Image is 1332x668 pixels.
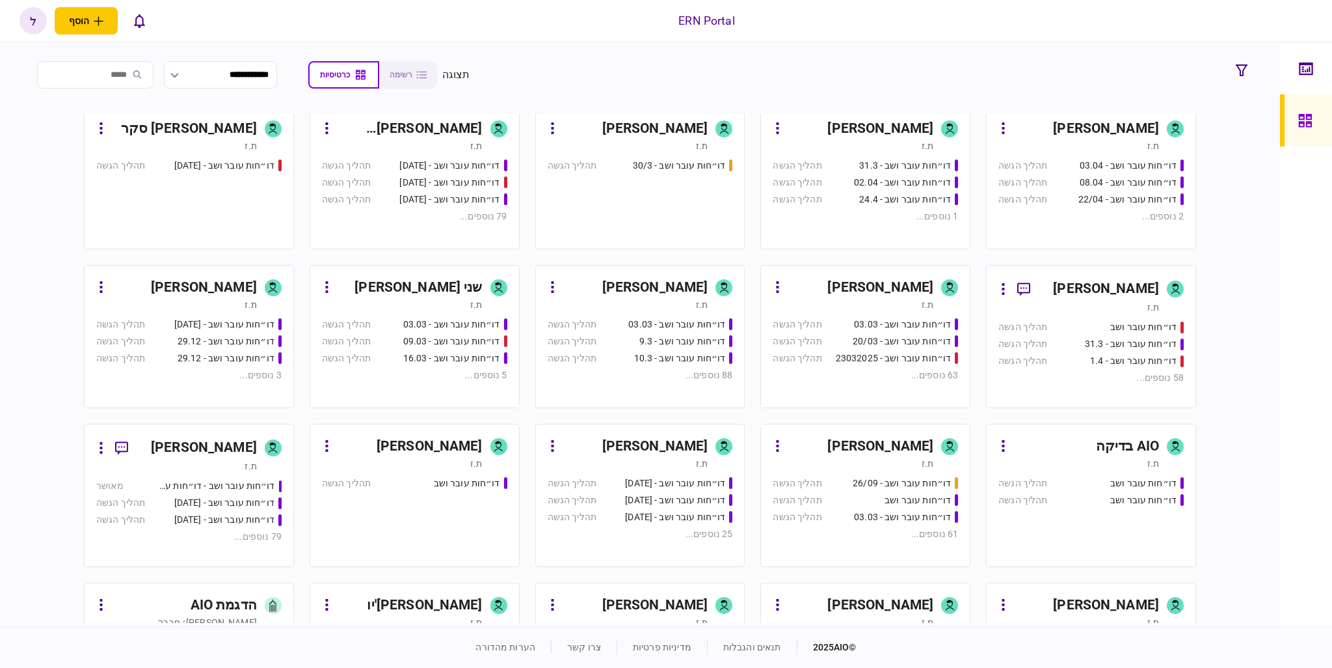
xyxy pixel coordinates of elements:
[84,424,294,567] a: [PERSON_NAME]ת.זדו״חות עובר ושב - דו״חות עובר ושב מאושרדו״חות עובר ושב - 30.10.24תהליך הגשהדו״חות...
[96,318,145,331] div: תהליך הגשה
[773,335,821,348] div: תהליך הגשה
[535,424,745,567] a: [PERSON_NAME]ת.זדו״חות עובר ושב - 23/09/24תהליך הגשהדו״חות עובר ושב - 24/09/24תהליך הגשהדו״חות עו...
[96,335,145,348] div: תהליך הגשה
[696,616,708,629] div: ת.ז
[773,210,958,223] div: 1 נוספים ...
[1096,436,1159,457] div: AIO בדיקה
[403,335,500,348] div: דו״חות עובר ושב - 09.03
[322,335,371,348] div: תהליך הגשה
[1053,279,1159,299] div: [PERSON_NAME]
[625,477,725,490] div: דו״חות עובר ושב - 23/09/24
[403,318,500,331] div: דו״חות עובר ושב - 03.03
[337,118,483,139] div: [PERSON_NAME] [PERSON_NAME]
[760,265,970,408] a: [PERSON_NAME]ת.זדו״חות עובר ושב - 03.03תהליך הגשהדו״חות עובר ושב - 20/03תהליך הגשהדו״חות עובר ושב...
[1147,301,1159,314] div: ת.ז
[633,642,691,652] a: מדיניות פרטיות
[853,335,951,348] div: דו״חות עובר ושב - 20/03
[310,106,520,249] a: [PERSON_NAME] [PERSON_NAME]ת.זדו״חות עובר ושב - 19/03/2025תהליך הגשהדו״חות עובר ושב - 19.3.25תהלי...
[434,477,500,490] div: דו״חות עובר ושב
[548,477,596,490] div: תהליך הגשה
[773,193,821,206] div: תהליך הגשה
[1085,337,1177,351] div: דו״חות עובר ושב - 31.3
[1080,159,1177,173] div: דו״חות עובר ושב - 03.04
[320,70,350,79] span: כרטיסיות
[827,118,933,139] div: [PERSON_NAME]
[174,496,274,510] div: דו״חות עובר ושב - 30.10.24
[322,176,371,189] div: תהליך הגשה
[96,352,145,365] div: תהליך הגשה
[773,494,821,507] div: תהליך הגשה
[854,510,951,524] div: דו״חות עובר ושב - 03.03
[322,210,507,223] div: 79 נוספים ...
[1053,118,1159,139] div: [PERSON_NAME]
[602,595,708,616] div: [PERSON_NAME]
[20,7,47,35] button: ל
[998,176,1047,189] div: תהליך הגשה
[602,118,708,139] div: [PERSON_NAME]
[354,277,482,298] div: שני [PERSON_NAME]
[628,318,725,331] div: דו״חות עובר ושב - 03.03
[548,494,596,507] div: תהליך הגשה
[998,193,1047,206] div: תהליך הגשה
[548,369,733,382] div: 88 נוספים ...
[773,369,958,382] div: 63 נוספים ...
[322,369,507,382] div: 5 נוספים ...
[96,513,145,527] div: תהליך הגשה
[548,527,733,541] div: 25 נוספים ...
[548,352,596,365] div: תהליך הגשה
[602,277,708,298] div: [PERSON_NAME]
[174,318,274,331] div: דו״חות עובר ושב - 26.12.24
[470,139,482,152] div: ת.ז
[1110,477,1177,490] div: דו״חות עובר ושב
[773,477,821,490] div: תהליך הגשה
[567,642,601,652] a: צרו קשר
[678,12,734,29] div: ERN Portal
[191,595,257,616] div: הדגמת AIO
[986,424,1196,567] a: AIO בדיקהת.זדו״חות עובר ושבתהליך הגשהדו״חות עובר ושבתהליך הגשה
[998,371,1184,385] div: 58 נוספים ...
[245,139,256,152] div: ת.ז
[84,106,294,249] a: [PERSON_NAME] סקרת.זדו״חות עובר ושב - 19.03.2025תהליך הגשה
[310,265,520,408] a: שני [PERSON_NAME]ת.זדו״חות עובר ושב - 03.03תהליך הגשהדו״חות עובר ושב - 09.03תהליך הגשהדו״חות עובר...
[854,176,951,189] div: דו״חות עובר ושב - 02.04
[986,265,1196,408] a: [PERSON_NAME]ת.זדו״חות עובר ושבתהליך הגשהדו״חות עובר ושב - 31.3תהליך הגשהדו״חות עובר ושב - 1.4תהל...
[1090,354,1177,368] div: דו״חות עובר ושב - 1.4
[310,424,520,567] a: [PERSON_NAME]ת.זדו״חות עובר ושבתהליך הגשה
[403,352,500,365] div: דו״חות עובר ושב - 16.03
[470,457,482,470] div: ת.ז
[760,424,970,567] a: [PERSON_NAME]ת.זדו״חות עובר ושב - 26/09תהליך הגשהדו״חות עובר ושבתהליך הגשהדו״חות עובר ושב - 03.03...
[96,159,145,173] div: תהליך הגשה
[773,318,821,331] div: תהליך הגשה
[399,176,499,189] div: דו״חות עובר ושב - 19.3.25
[854,318,951,331] div: דו״חות עובר ושב - 03.03
[696,457,708,470] div: ת.ז
[96,496,145,510] div: תהליך הגשה
[55,7,118,35] button: פתח תפריט להוספת לקוח
[399,193,499,206] div: דו״חות עובר ושב - 19.3.25
[696,298,708,311] div: ת.ז
[158,479,274,493] div: דו״חות עובר ושב - דו״חות עובר ושב
[442,67,470,83] div: תצוגה
[390,70,412,79] span: רשימה
[998,210,1184,223] div: 2 נוספים ...
[859,159,951,173] div: דו״חות עובר ושב - 31.3
[998,477,1047,490] div: תהליך הגשה
[853,477,951,490] div: דו״חות עובר ושב - 26/09
[639,335,726,348] div: דו״חות עובר ושב - 9.3
[96,369,282,382] div: 3 נוספים ...
[998,354,1047,368] div: תהליך הגשה
[322,477,371,490] div: תהליך הגשה
[1078,193,1177,206] div: דו״חות עובר ושב - 22/04
[377,436,483,457] div: [PERSON_NAME]
[174,513,274,527] div: דו״חות עובר ושב - 31.10.2024
[470,616,482,629] div: ת.ז
[157,616,257,629] div: [PERSON_NAME]׳ חברה
[1110,320,1177,334] div: דו״חות עובר ושב
[151,277,257,298] div: [PERSON_NAME]
[885,494,951,507] div: דו״חות עובר ושב
[773,159,821,173] div: תהליך הגשה
[827,595,933,616] div: [PERSON_NAME]
[922,457,933,470] div: ת.ז
[151,438,257,458] div: [PERSON_NAME]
